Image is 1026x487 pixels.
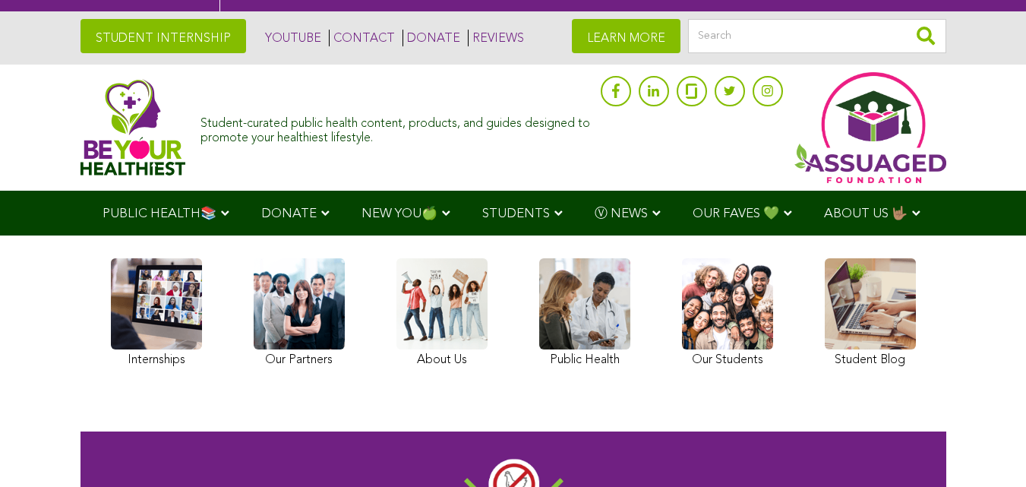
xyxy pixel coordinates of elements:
[693,207,779,220] span: OUR FAVES 💚
[261,207,317,220] span: DONATE
[468,30,524,46] a: REVIEWS
[794,72,946,183] img: Assuaged App
[482,207,550,220] span: STUDENTS
[103,207,216,220] span: PUBLIC HEALTH📚
[950,414,1026,487] iframe: Chat Widget
[81,191,946,236] div: Navigation Menu
[361,207,437,220] span: NEW YOU🍏
[595,207,648,220] span: Ⓥ NEWS
[81,79,186,176] img: Assuaged
[572,19,680,53] a: LEARN MORE
[81,19,246,53] a: STUDENT INTERNSHIP
[686,84,696,99] img: glassdoor
[261,30,321,46] a: YOUTUBE
[329,30,395,46] a: CONTACT
[688,19,946,53] input: Search
[824,207,908,220] span: ABOUT US 🤟🏽
[200,109,592,146] div: Student-curated public health content, products, and guides designed to promote your healthiest l...
[403,30,460,46] a: DONATE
